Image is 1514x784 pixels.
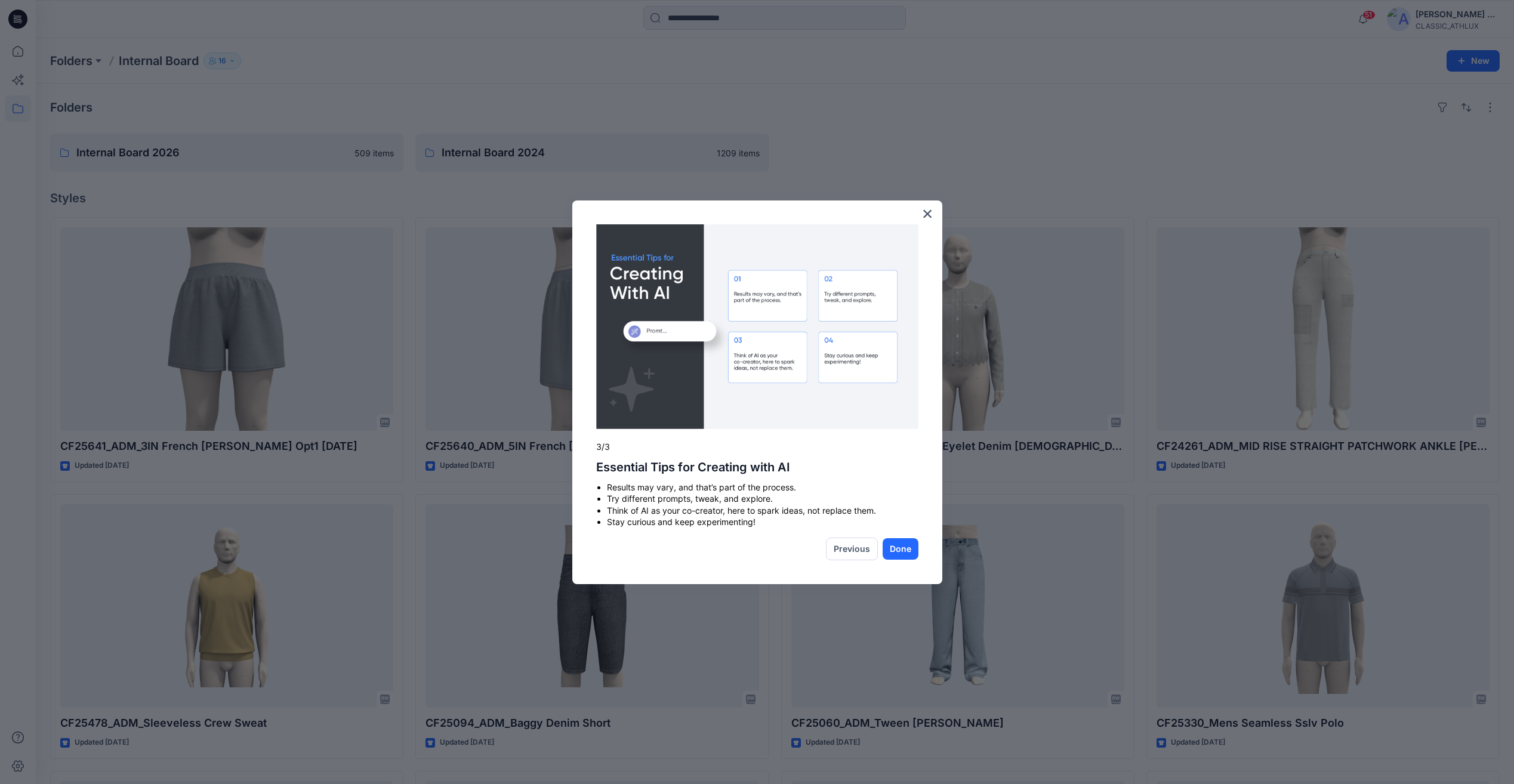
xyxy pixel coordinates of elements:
[607,505,918,517] li: Think of AI as your co-creator, here to spark ideas, not replace them.
[596,460,918,474] h2: Essential Tips for Creating with AI
[596,441,918,453] p: 3/3
[826,538,878,560] button: Previous
[922,204,933,223] button: Close
[883,538,918,560] button: Done
[607,516,918,528] li: Stay curious and keep experimenting!
[607,481,918,493] li: Results may vary, and that’s part of the process.
[607,493,918,505] li: Try different prompts, tweak, and explore.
